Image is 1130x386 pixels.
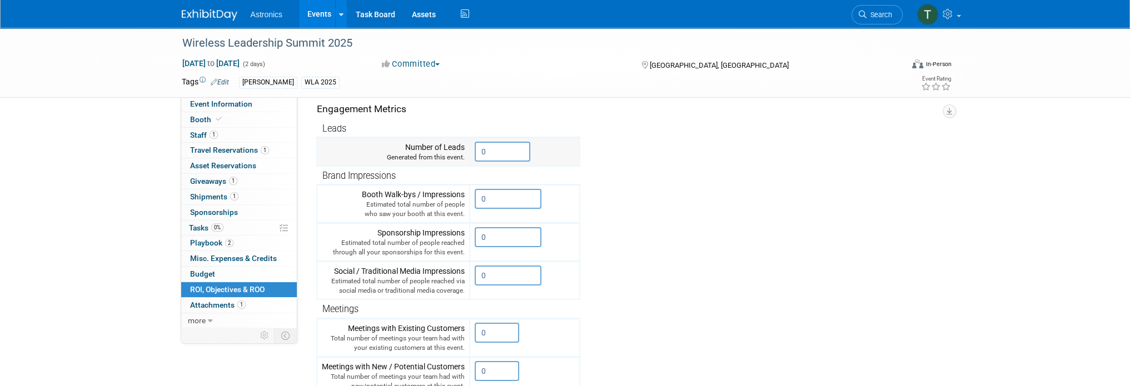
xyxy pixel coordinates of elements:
span: Shipments [190,192,238,201]
img: Tiffany Branin [917,4,938,25]
span: 1 [210,131,218,139]
span: Giveaways [190,177,237,186]
span: Staff [190,131,218,139]
span: Playbook [190,238,233,247]
span: 1 [261,146,269,154]
span: more [188,316,206,325]
div: Meetings with Existing Customers [322,323,465,353]
a: Asset Reservations [181,158,297,173]
span: Attachments [190,300,246,309]
span: 2 [225,239,233,247]
div: Booth Walk-bys / Impressions [322,189,465,219]
span: 1 [229,177,237,185]
a: Sponsorships [181,205,297,220]
img: Format-Inperson.png [912,59,923,68]
div: Sponsorship Impressions [322,227,465,257]
a: Booth [181,112,297,127]
a: Travel Reservations1 [181,143,297,158]
div: Estimated total number of people reached via social media or traditional media coverage. [322,277,465,295]
span: to [206,59,216,68]
span: (2 days) [242,61,265,68]
span: Leads [322,123,346,134]
a: Staff1 [181,128,297,143]
span: Event Information [190,99,252,108]
div: Total number of meetings your team had with your existing customers at this event. [322,334,465,353]
a: Shipments1 [181,189,297,204]
div: In-Person [925,60,951,68]
span: Meetings [322,304,359,314]
div: Estimated total number of people reached through all your sponsorships for this event. [322,238,465,257]
span: Misc. Expenses & Credits [190,254,277,263]
td: Personalize Event Tab Strip [255,328,275,343]
img: ExhibitDay [182,9,237,21]
div: [PERSON_NAME] [239,77,297,88]
span: [GEOGRAPHIC_DATA], [GEOGRAPHIC_DATA] [650,61,789,69]
div: Generated from this event. [322,153,465,162]
a: Playbook2 [181,235,297,250]
a: Giveaways1 [181,174,297,189]
button: Committed [378,58,444,70]
span: Brand Impressions [322,171,396,181]
i: Booth reservation complete [216,116,222,122]
div: Event Rating [920,76,950,82]
a: Event Information [181,97,297,112]
span: Booth [190,115,224,124]
span: [DATE] [DATE] [182,58,240,68]
span: Astronics [251,10,283,19]
a: Edit [211,78,229,86]
a: ROI, Objectives & ROO [181,282,297,297]
a: Tasks0% [181,220,297,235]
td: Tags [182,76,229,89]
a: Attachments1 [181,298,297,313]
a: more [181,313,297,328]
a: Budget [181,267,297,282]
td: Toggle Event Tabs [274,328,297,343]
div: Engagement Metrics [317,102,575,116]
span: 1 [237,300,246,309]
a: Search [852,5,903,24]
div: Social / Traditional Media Impressions [322,265,465,295]
span: Tasks [189,223,223,232]
span: Travel Reservations [190,146,269,154]
div: Wireless Leadership Summit 2025 [178,33,886,53]
span: Asset Reservations [190,161,256,170]
div: WLA 2025 [301,77,340,88]
a: Misc. Expenses & Credits [181,251,297,266]
span: 1 [230,192,238,200]
span: Budget [190,269,215,278]
div: Estimated total number of people who saw your booth at this event. [322,200,465,219]
span: 0% [211,223,223,232]
div: Event Format [837,58,952,74]
span: ROI, Objectives & ROO [190,285,265,294]
span: Sponsorships [190,208,238,217]
span: Search [867,11,892,19]
div: Number of Leads [322,142,465,162]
